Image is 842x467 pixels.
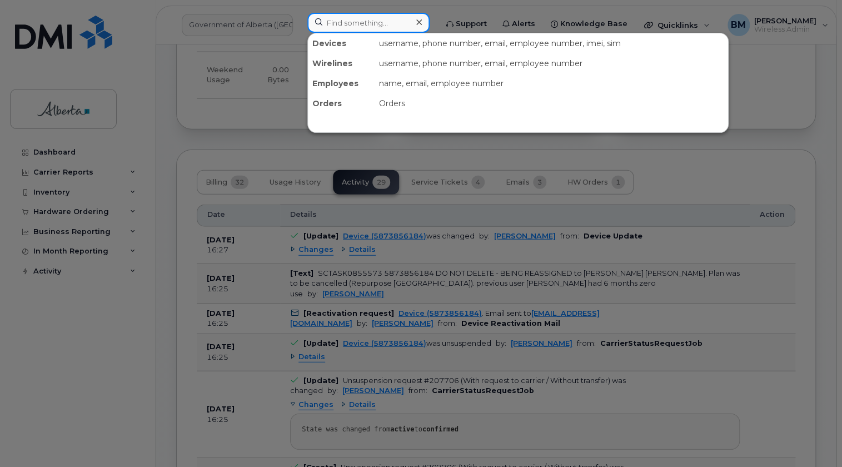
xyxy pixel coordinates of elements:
div: Orders [308,93,375,113]
div: Wirelines [308,53,375,73]
div: name, email, employee number [375,73,728,93]
div: Devices [308,33,375,53]
div: Orders [375,93,728,113]
input: Find something... [307,13,430,33]
div: username, phone number, email, employee number [375,53,728,73]
div: username, phone number, email, employee number, imei, sim [375,33,728,53]
div: Employees [308,73,375,93]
